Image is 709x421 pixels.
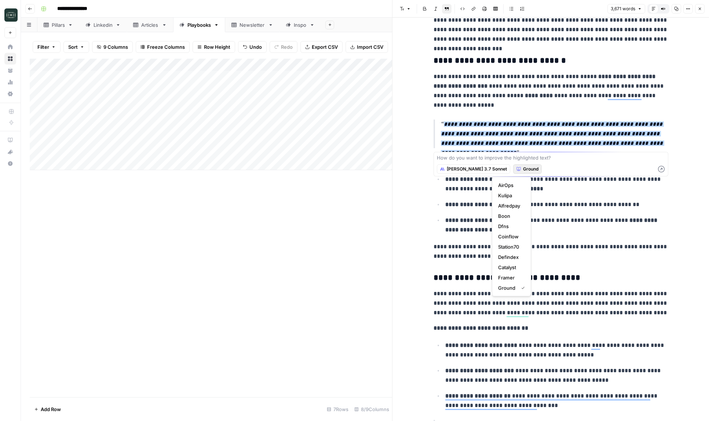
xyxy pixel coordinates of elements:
[498,212,522,220] span: Boon
[225,18,279,32] a: Newsletter
[498,243,522,250] span: Station70
[79,18,127,32] a: Linkedin
[281,43,293,51] span: Redo
[498,223,522,230] span: Dfns
[498,284,515,292] span: Ground
[5,146,16,157] div: What's new?
[312,43,338,51] span: Export CSV
[498,253,522,261] span: Defindex
[4,158,16,169] button: Help + Support
[498,192,522,199] span: Kulipa
[249,43,262,51] span: Undo
[4,6,16,24] button: Workspace: Catalyst
[498,264,522,271] span: Catalyst
[4,134,16,146] a: AirOps Academy
[4,88,16,100] a: Settings
[204,43,230,51] span: Row Height
[279,18,321,32] a: Inspo
[492,177,531,296] div: Ground
[94,21,113,29] div: Linkedin
[4,41,16,53] a: Home
[498,182,522,189] span: AirOps
[4,76,16,88] a: Usage
[52,21,65,29] div: Pillars
[63,41,89,53] button: Sort
[300,41,343,53] button: Export CSV
[346,41,388,53] button: Import CSV
[447,166,507,172] span: [PERSON_NAME] 3.7 Sonnet
[103,43,128,51] span: 9 Columns
[92,41,133,53] button: 9 Columns
[437,164,510,174] button: [PERSON_NAME] 3.7 Sonnet
[498,274,522,281] span: Framer
[294,21,307,29] div: Inspo
[41,406,61,413] span: Add Row
[136,41,190,53] button: Freeze Columns
[147,43,185,51] span: Freeze Columns
[611,6,635,12] span: 3,671 words
[68,43,78,51] span: Sort
[270,41,297,53] button: Redo
[238,41,267,53] button: Undo
[30,403,65,415] button: Add Row
[193,41,235,53] button: Row Height
[173,18,225,32] a: Playbooks
[498,233,522,240] span: Coinflow
[498,202,522,209] span: Alfredpay
[523,166,538,172] span: Ground
[4,65,16,76] a: Your Data
[4,53,16,65] a: Browse
[4,146,16,158] button: What's new?
[4,8,18,22] img: Catalyst Logo
[324,403,351,415] div: 7 Rows
[37,18,79,32] a: Pillars
[33,41,61,53] button: Filter
[127,18,173,32] a: Articles
[37,43,49,51] span: Filter
[141,21,159,29] div: Articles
[357,43,383,51] span: Import CSV
[351,403,392,415] div: 8/9 Columns
[513,164,542,174] button: Ground
[240,21,265,29] div: Newsletter
[187,21,211,29] div: Playbooks
[607,4,645,14] button: 3,671 words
